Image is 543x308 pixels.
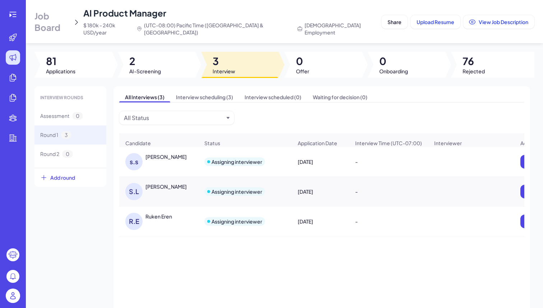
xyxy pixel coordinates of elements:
[129,68,161,75] span: AI-Screening
[434,139,462,147] span: Interviewer
[379,55,408,68] span: 0
[213,68,235,75] span: Interview
[125,153,143,170] div: s.s
[124,114,149,122] div: All Status
[125,139,151,147] span: Candidate
[479,19,528,25] span: View Job Description
[296,55,309,68] span: 0
[381,15,408,29] button: Share
[463,15,534,29] button: View Job Description
[83,8,166,18] span: AI Product Manager
[40,150,59,158] span: Round 2
[410,15,460,29] button: Upload Resume
[34,168,106,187] button: Add round
[213,55,235,68] span: 3
[145,183,187,190] div: Shu Li
[212,188,262,195] div: Assigning interviewer
[355,139,422,147] span: Interview Time (UTC-07:00)
[296,68,309,75] span: Offer
[349,211,428,231] div: -
[298,139,337,147] span: Application Date
[119,92,170,102] span: All Interviews (3)
[34,89,106,106] div: INTERVIEW ROUNDS
[6,289,20,303] img: user_logo.png
[170,92,239,102] span: Interview scheduling (3)
[145,153,187,160] div: swayamwara singh
[292,211,349,231] div: [DATE]
[463,55,485,68] span: 76
[124,114,224,122] button: All Status
[83,22,131,36] span: $ 180k - 240k USD/year
[379,68,408,75] span: Onboarding
[145,213,172,220] div: Ruken Eren
[239,92,307,102] span: Interview scheduled (0)
[463,68,485,75] span: Rejected
[417,19,454,25] span: Upload Resume
[61,131,71,139] span: 3
[40,112,69,120] span: Assessment
[204,139,220,147] span: Status
[212,218,262,225] div: Assigning interviewer
[129,55,161,68] span: 2
[125,183,143,200] div: S.L
[520,139,536,147] span: Action
[50,174,75,181] span: Add round
[307,92,373,102] span: Waiting for decision (0)
[144,22,291,36] span: (UTC-08:00) Pacific Time ([GEOGRAPHIC_DATA] & [GEOGRAPHIC_DATA])
[46,68,75,75] span: Applications
[72,112,83,120] span: 0
[292,181,349,202] div: [DATE]
[349,181,428,202] div: -
[46,55,75,68] span: 81
[40,131,58,139] span: Round 1
[292,152,349,172] div: [DATE]
[387,19,402,25] span: Share
[125,213,143,230] div: R.E
[305,22,379,36] span: [DEMOGRAPHIC_DATA] Employment
[212,158,262,165] div: Assigning interviewer
[34,10,70,33] span: Job Board
[349,152,428,172] div: -
[62,150,73,158] span: 0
